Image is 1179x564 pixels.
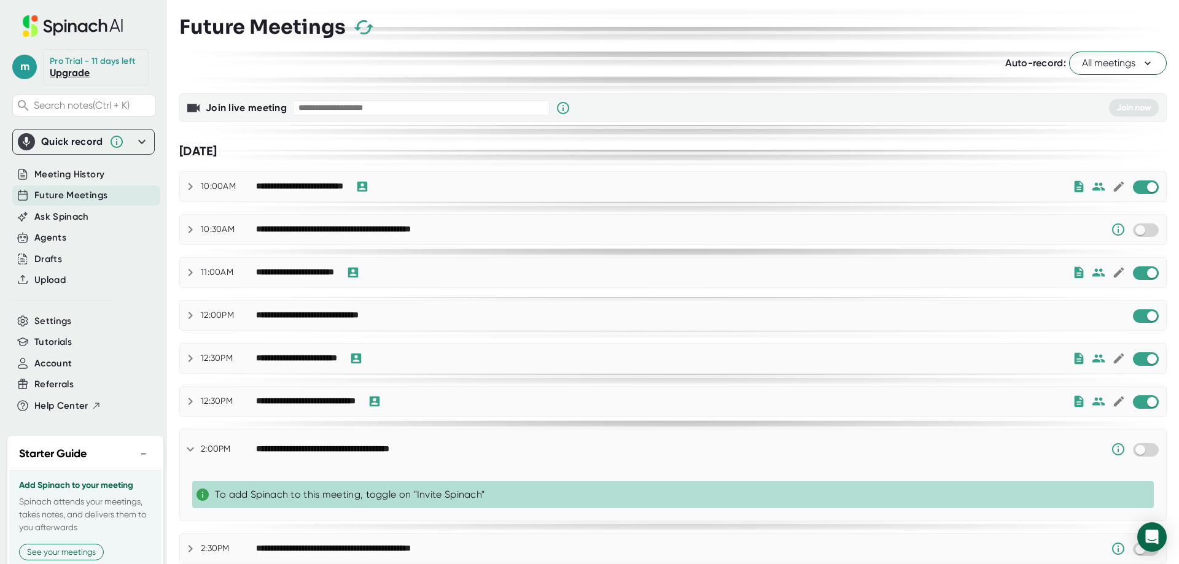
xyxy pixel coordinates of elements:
[201,181,256,192] div: 10:00AM
[19,481,152,490] h3: Add Spinach to your meeting
[12,55,37,79] span: m
[34,210,89,224] button: Ask Spinach
[34,399,88,413] span: Help Center
[34,231,66,245] button: Agents
[201,353,256,364] div: 12:30PM
[34,399,101,413] button: Help Center
[201,543,256,554] div: 2:30PM
[34,252,62,266] button: Drafts
[34,377,74,392] button: Referrals
[179,144,1167,159] div: [DATE]
[206,102,287,114] b: Join live meeting
[201,444,256,455] div: 2:00PM
[34,357,72,371] button: Account
[19,446,87,462] h2: Starter Guide
[201,310,256,321] div: 12:00PM
[1082,56,1154,71] span: All meetings
[1109,99,1159,117] button: Join now
[215,489,1149,501] div: To add Spinach to this meeting, toggle on "Invite Spinach"
[201,396,256,407] div: 12:30PM
[50,56,135,67] div: Pro Trial - 11 days left
[1111,222,1126,237] svg: Someone has manually disabled Spinach from this meeting.
[179,15,346,39] h3: Future Meetings
[19,495,152,534] p: Spinach attends your meetings, takes notes, and delivers them to you afterwards
[201,267,256,278] div: 11:00AM
[18,129,149,154] div: Quick record
[1111,442,1126,457] svg: Someone has manually disabled Spinach from this meeting.
[34,314,72,328] button: Settings
[34,99,130,111] span: Search notes (Ctrl + K)
[34,273,66,287] button: Upload
[34,188,107,203] button: Future Meetings
[1005,57,1066,69] span: Auto-record:
[34,335,72,349] button: Tutorials
[50,67,90,79] a: Upgrade
[201,224,256,235] div: 10:30AM
[1116,102,1151,113] span: Join now
[136,445,152,463] button: −
[19,544,104,560] button: See your meetings
[1137,522,1167,552] div: Open Intercom Messenger
[34,168,104,182] button: Meeting History
[1111,541,1126,556] svg: Someone has manually disabled Spinach from this meeting.
[41,136,103,148] div: Quick record
[1069,52,1167,75] button: All meetings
